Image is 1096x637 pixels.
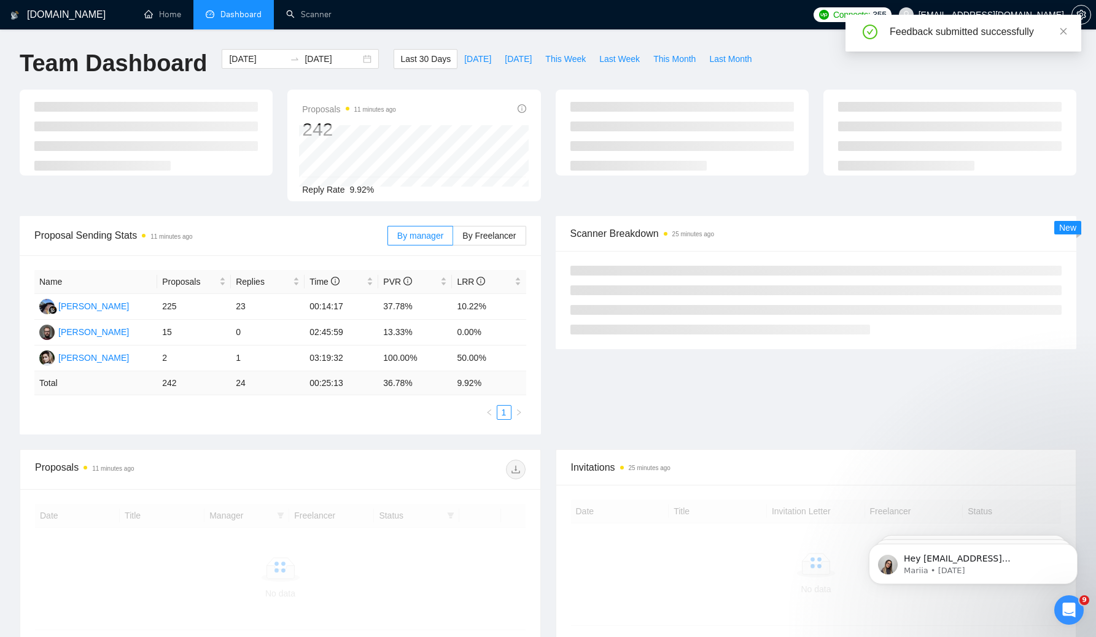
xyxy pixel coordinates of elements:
[150,233,192,240] time: 11 minutes ago
[593,49,647,69] button: Last Week
[457,49,498,69] button: [DATE]
[1054,595,1084,625] iframe: Intercom live chat
[305,320,378,346] td: 02:45:59
[1059,27,1068,36] span: close
[157,294,231,320] td: 225
[39,299,55,314] img: AA
[647,49,702,69] button: This Month
[305,294,378,320] td: 00:14:17
[354,106,396,113] time: 11 minutes ago
[302,102,396,117] span: Proposals
[511,405,526,420] li: Next Page
[144,9,181,20] a: homeHome
[58,325,129,339] div: [PERSON_NAME]
[231,320,305,346] td: 0
[497,406,511,419] a: 1
[505,52,532,66] span: [DATE]
[452,371,526,395] td: 9.92 %
[331,277,340,285] span: info-circle
[302,118,396,141] div: 242
[236,275,290,288] span: Replies
[629,465,670,471] time: 25 minutes ago
[394,49,457,69] button: Last 30 Days
[462,231,516,241] span: By Freelancer
[157,346,231,371] td: 2
[49,306,57,314] img: gigradar-bm.png
[39,352,129,362] a: ZM[PERSON_NAME]
[515,409,523,416] span: right
[378,294,452,320] td: 37.78%
[58,299,129,313] div: [PERSON_NAME]
[220,9,262,20] span: Dashboard
[309,277,339,287] span: Time
[482,405,497,420] li: Previous Page
[58,351,129,365] div: [PERSON_NAME]
[498,49,538,69] button: [DATE]
[672,231,714,237] time: 25 minutes ago
[162,275,217,288] span: Proposals
[383,277,412,287] span: PVR
[1059,223,1076,233] span: New
[1079,595,1089,605] span: 9
[570,226,1062,241] span: Scanner Breakdown
[92,465,134,472] time: 11 minutes ago
[863,25,877,39] span: check-circle
[378,371,452,395] td: 36.78 %
[231,270,305,294] th: Replies
[902,10,911,19] span: user
[464,52,491,66] span: [DATE]
[452,320,526,346] td: 0.00%
[39,301,129,311] a: AA[PERSON_NAME]
[850,518,1096,604] iframe: Intercom notifications message
[305,52,360,66] input: End date
[1071,5,1091,25] button: setting
[157,371,231,395] td: 242
[702,49,758,69] button: Last Month
[709,52,752,66] span: Last Month
[545,52,586,66] span: This Week
[229,52,285,66] input: Start date
[873,8,886,21] span: 355
[497,405,511,420] li: 1
[34,270,157,294] th: Name
[833,8,870,21] span: Connects:
[482,405,497,420] button: left
[157,320,231,346] td: 15
[400,52,451,66] span: Last 30 Days
[599,52,640,66] span: Last Week
[486,409,493,416] span: left
[538,49,593,69] button: This Week
[653,52,696,66] span: This Month
[305,346,378,371] td: 03:19:32
[819,10,829,20] img: upwork-logo.png
[452,294,526,320] td: 10.22%
[231,371,305,395] td: 24
[403,277,412,285] span: info-circle
[571,460,1062,475] span: Invitations
[457,277,485,287] span: LRR
[157,270,231,294] th: Proposals
[476,277,485,285] span: info-circle
[452,346,526,371] td: 50.00%
[10,6,19,25] img: logo
[34,228,387,243] span: Proposal Sending Stats
[206,10,214,18] span: dashboard
[1072,10,1090,20] span: setting
[378,346,452,371] td: 100.00%
[305,371,378,395] td: 00:25:13
[350,185,375,195] span: 9.92%
[302,185,344,195] span: Reply Rate
[286,9,332,20] a: searchScanner
[231,294,305,320] td: 23
[890,25,1067,39] div: Feedback submitted successfully
[20,49,207,78] h1: Team Dashboard
[231,346,305,371] td: 1
[35,460,280,479] div: Proposals
[290,54,300,64] span: to
[39,325,55,340] img: DW
[39,350,55,366] img: ZM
